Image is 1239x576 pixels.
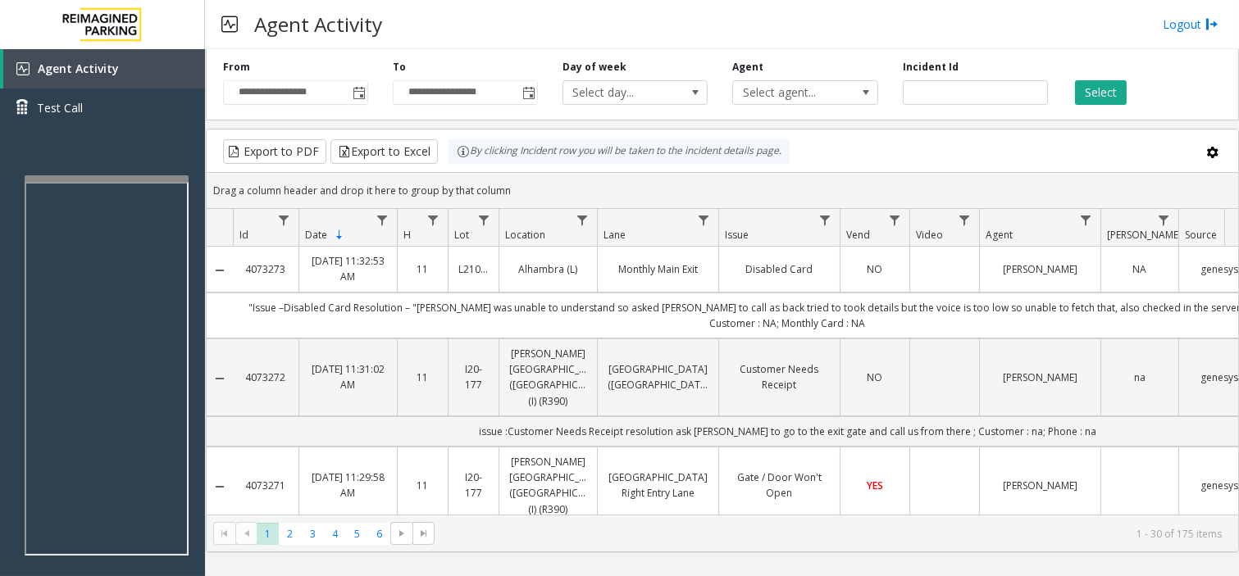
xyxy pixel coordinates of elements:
[867,478,883,492] span: YES
[412,522,435,545] span: Go to the last page
[38,61,119,76] span: Agent Activity
[223,60,250,75] label: From
[408,370,438,385] a: 11
[243,478,289,493] a: 4073271
[868,262,883,276] span: NO
[309,253,387,284] a: [DATE] 11:32:53 AM
[333,229,346,242] span: Sortable
[986,228,1013,242] span: Agent
[223,139,326,164] button: Export to PDF
[221,4,238,44] img: pageIcon
[458,261,489,277] a: L21083200
[729,361,830,392] a: Customer Needs Receipt
[473,209,495,231] a: Lot Filter Menu
[368,523,390,545] span: Page 6
[608,361,708,392] a: [GEOGRAPHIC_DATA] ([GEOGRAPHIC_DATA])
[563,60,626,75] label: Day of week
[725,228,749,242] span: Issue
[916,228,943,242] span: Video
[509,346,587,409] a: [PERSON_NAME][GEOGRAPHIC_DATA] ([GEOGRAPHIC_DATA]) (I) (R390)
[903,60,959,75] label: Incident Id
[733,81,848,104] span: Select agent...
[207,176,1238,205] div: Drag a column header and drop it here to group by that column
[604,228,626,242] span: Lane
[279,523,301,545] span: Page 2
[395,527,408,540] span: Go to the next page
[850,478,900,493] a: YES
[729,469,830,501] a: Gate / Door Won't Open
[519,81,537,104] span: Toggle popup
[417,527,430,540] span: Go to the last page
[608,261,708,277] a: Monthly Main Exit
[846,228,870,242] span: Vend
[349,81,367,104] span: Toggle popup
[207,264,233,277] a: Collapse Details
[444,527,1222,541] kendo-pager-info: 1 - 30 of 175 items
[243,261,289,277] a: 4073273
[454,228,469,242] span: Lot
[990,370,1091,385] a: [PERSON_NAME]
[850,370,900,385] a: NO
[990,478,1091,493] a: [PERSON_NAME]
[239,228,248,242] span: Id
[693,209,715,231] a: Lane Filter Menu
[16,62,30,75] img: 'icon'
[371,209,394,231] a: Date Filter Menu
[884,209,906,231] a: Vend Filter Menu
[393,60,406,75] label: To
[207,372,233,385] a: Collapse Details
[1075,80,1127,105] button: Select
[458,469,489,501] a: I20-177
[509,454,587,517] a: [PERSON_NAME][GEOGRAPHIC_DATA] ([GEOGRAPHIC_DATA]) (I) (R390)
[563,81,678,104] span: Select day...
[732,60,763,75] label: Agent
[572,209,594,231] a: Location Filter Menu
[990,261,1091,277] a: [PERSON_NAME]
[207,480,233,493] a: Collapse Details
[309,469,387,501] a: [DATE] 11:29:58 AM
[207,209,1238,515] div: Data table
[273,209,295,231] a: Id Filter Menu
[305,228,327,242] span: Date
[246,4,390,44] h3: Agent Activity
[302,523,324,545] span: Page 3
[449,139,790,164] div: By clicking Incident row you will be taken to the incident details page.
[509,261,587,277] a: Alhambra (L)
[37,99,83,116] span: Test Call
[390,522,412,545] span: Go to the next page
[1153,209,1175,231] a: Parker Filter Menu
[309,361,387,392] a: [DATE] 11:31:02 AM
[457,145,470,158] img: infoIcon.svg
[403,228,411,242] span: H
[1111,261,1168,277] a: NA
[422,209,444,231] a: H Filter Menu
[729,261,830,277] a: Disabled Card
[330,139,438,164] button: Export to Excel
[1163,16,1219,33] a: Logout
[608,469,708,501] a: [GEOGRAPHIC_DATA] Right Entry Lane
[243,370,289,385] a: 4073272
[1205,16,1219,33] img: logout
[954,209,976,231] a: Video Filter Menu
[324,523,346,545] span: Page 4
[257,523,279,545] span: Page 1
[408,261,438,277] a: 11
[1111,370,1168,385] a: na
[1075,209,1097,231] a: Agent Filter Menu
[3,49,205,88] a: Agent Activity
[814,209,836,231] a: Issue Filter Menu
[850,261,900,277] a: NO
[346,523,368,545] span: Page 5
[1107,228,1182,242] span: [PERSON_NAME]
[408,478,438,493] a: 11
[458,361,489,392] a: I20-177
[1185,228,1217,242] span: Source
[505,228,545,242] span: Location
[868,370,883,384] span: NO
